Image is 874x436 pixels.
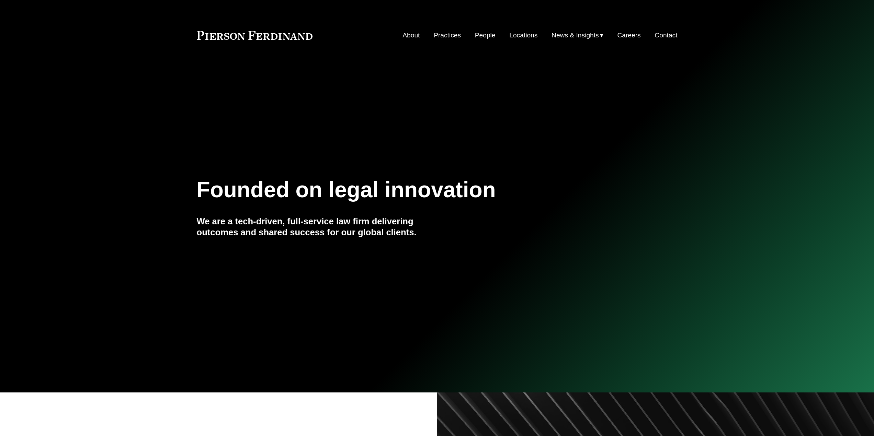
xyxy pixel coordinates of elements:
[552,30,599,42] span: News & Insights
[434,29,461,42] a: Practices
[197,177,598,202] h1: Founded on legal innovation
[197,216,437,238] h4: We are a tech-driven, full-service law firm delivering outcomes and shared success for our global...
[617,29,640,42] a: Careers
[402,29,420,42] a: About
[655,29,677,42] a: Contact
[509,29,537,42] a: Locations
[475,29,496,42] a: People
[552,29,603,42] a: folder dropdown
